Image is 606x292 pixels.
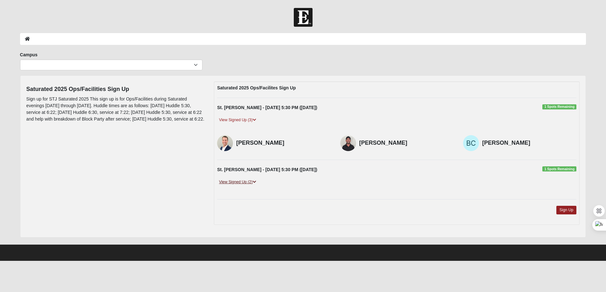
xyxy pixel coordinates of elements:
[340,135,356,151] img: Robert Peters
[359,140,454,147] h4: [PERSON_NAME]
[236,140,330,147] h4: [PERSON_NAME]
[463,135,479,151] img: Brian Crawford
[482,140,576,147] h4: [PERSON_NAME]
[26,86,205,93] h4: Saturated 2025 Ops/Facilities Sign Up
[542,104,576,109] span: 1 Spots Remaining
[217,135,233,151] img: Jerry Holloway
[217,117,258,123] a: View Signed Up (3)
[217,105,317,110] strong: St. [PERSON_NAME] - [DATE] 5:30 PM ([DATE])
[294,8,313,27] img: Church of Eleven22 Logo
[217,85,296,90] strong: Saturated 2025 Ops/Facilites Sign Up
[556,206,577,214] a: Sign Up
[542,166,576,171] span: 1 Spots Remaining
[20,52,38,58] label: Campus
[217,179,258,185] a: View Signed Up (2)
[26,96,205,122] p: Sign up for STJ Saturated 2025 This sign up is for Ops/Facilities during Saturated evenings [DATE...
[217,167,317,172] strong: St. [PERSON_NAME] - [DATE] 5:30 PM ([DATE])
